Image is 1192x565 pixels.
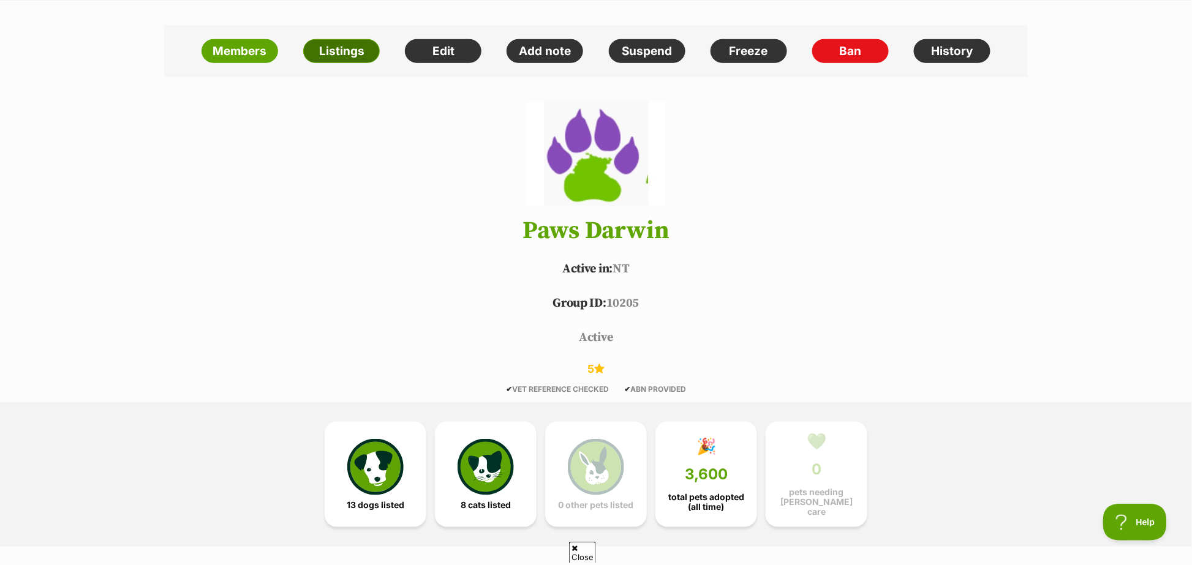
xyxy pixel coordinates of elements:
[655,422,757,527] a: 🎉 3,600 total pets adopted (all time)
[405,39,481,64] a: Edit
[146,363,1046,376] div: 5
[624,384,630,394] icon: ✔
[146,294,1046,313] p: 10205
[526,102,666,206] img: Paws Darwin
[766,422,867,527] a: 💚 0 pets needing [PERSON_NAME] care
[807,432,826,451] div: 💚
[624,384,686,394] span: ABN PROVIDED
[812,461,821,478] span: 0
[347,439,404,495] img: petrescue-icon-eee76f85a60ef55c4a1927667547b313a7c0e82042636edf73dce9c88f694885.svg
[458,439,514,495] img: cat-icon-068c71abf8fe30c970a85cd354bc8e23425d12f6e8612795f06af48be43a487a.svg
[146,217,1046,244] h1: Paws Darwin
[914,39,990,64] a: History
[812,39,889,64] a: Ban
[569,542,596,563] span: Close
[553,296,606,311] span: Group ID:
[696,437,716,455] div: 🎉
[325,422,426,527] a: 13 dogs listed
[435,422,537,527] a: 8 cats listed
[506,384,609,394] span: VET REFERENCE CHECKED
[347,500,404,510] span: 13 dogs listed
[507,39,583,64] a: Add note
[666,492,747,512] span: total pets adopted (all time)
[1103,504,1167,541] iframe: Help Scout Beacon - Open
[559,500,634,510] span: 0 other pets listed
[568,439,624,495] img: bunny-icon-b786713a4a21a2fe6d13e954f4cb29d131f1b31f8a74b52ca2c6d2999bc34bbe.svg
[545,422,647,527] a: 0 other pets listed
[562,261,613,277] span: Active in:
[146,329,1046,347] p: active
[146,260,1046,279] p: NT
[506,384,512,394] icon: ✔
[609,39,685,64] a: Suspend
[685,466,728,483] span: 3,600
[776,487,857,517] span: pets needing [PERSON_NAME] care
[202,39,278,64] a: Members
[711,39,787,64] a: Freeze
[461,500,511,510] span: 8 cats listed
[303,39,380,64] a: Listings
